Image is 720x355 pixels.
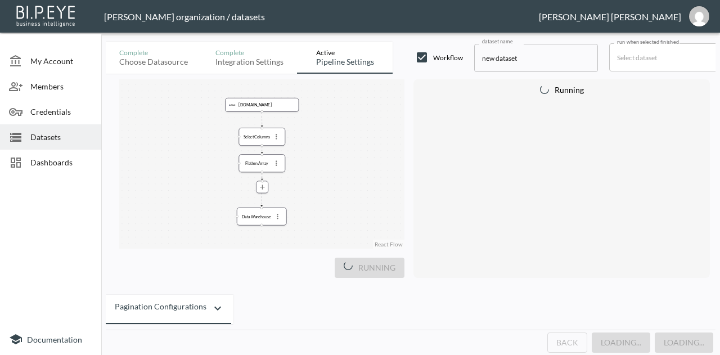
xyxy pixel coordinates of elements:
[271,158,282,168] button: more
[482,38,512,45] label: dataset name
[119,57,188,67] div: Choose datasource
[119,48,188,57] div: Complete
[30,131,92,143] span: Datasets
[316,57,374,67] div: Pipeline settings
[30,106,92,118] span: Credentials
[433,53,463,62] span: Workflow
[14,3,79,28] img: bipeye-logo
[242,134,271,139] div: Select Columns
[316,48,374,57] div: Active
[271,131,282,142] button: more
[257,181,268,192] button: more
[240,214,272,219] div: Data Warehouse
[27,335,82,344] span: Documentation
[238,102,271,107] p: [DOMAIN_NAME]
[115,302,206,317] div: Pagination configurations
[215,48,283,57] div: Complete
[272,211,283,222] button: more
[215,57,283,67] div: Integration settings
[229,101,236,108] img: bubble.io icon
[419,85,704,95] div: Running
[689,6,709,26] img: 45c2ddb0ffa3d93e30095155c78733dd
[375,241,403,248] a: React Flow attribution
[30,156,92,168] span: Dashboards
[30,55,92,67] span: My Account
[242,160,271,165] div: Flatten Array
[104,11,539,22] div: [PERSON_NAME] organization / datasets
[617,38,679,46] label: run when selected finished
[681,3,717,30] button: gavdavide@gmail.com
[539,11,681,22] div: [PERSON_NAME] [PERSON_NAME]
[30,80,92,92] span: Members
[9,332,92,346] a: Documentation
